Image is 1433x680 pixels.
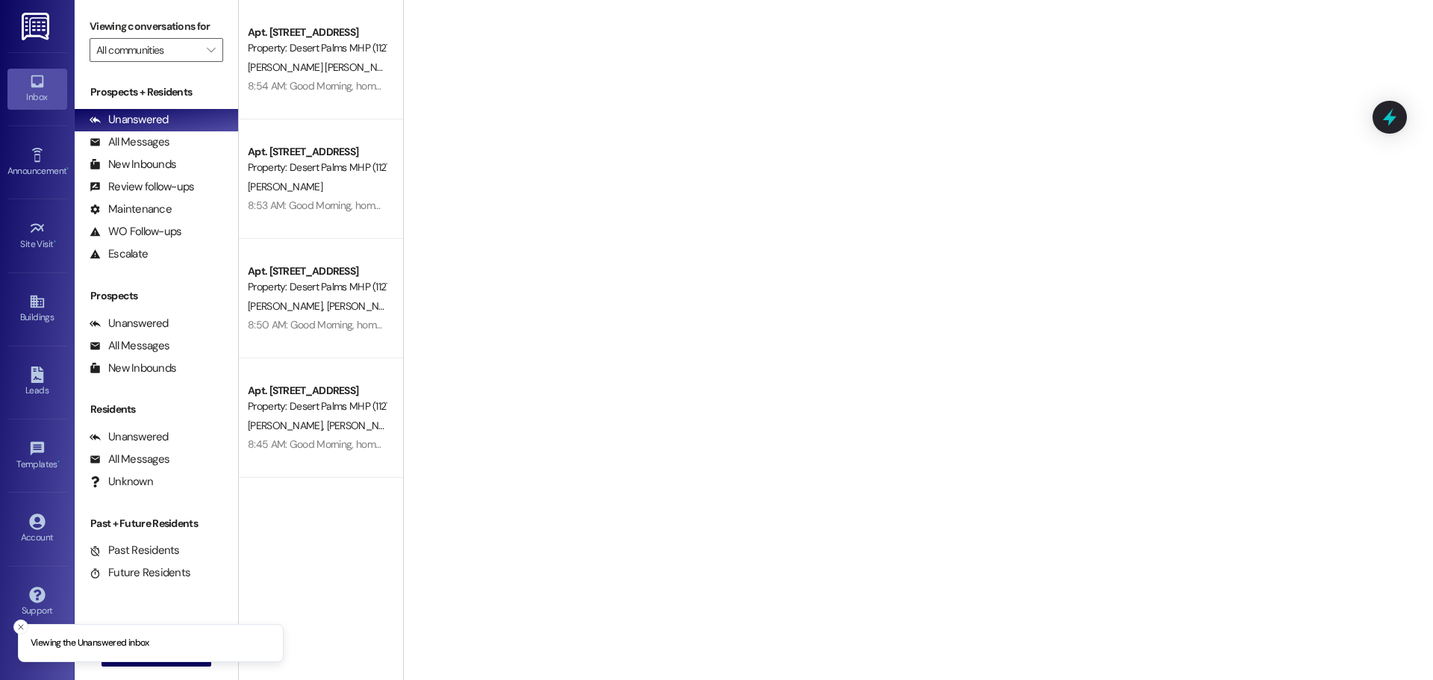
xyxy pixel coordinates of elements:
div: Maintenance [90,202,172,217]
span: [PERSON_NAME] [326,419,401,432]
div: Review follow-ups [90,179,194,195]
span: [PERSON_NAME] [PERSON_NAME] [248,60,404,74]
button: Close toast [13,620,28,634]
a: Leads [7,362,67,402]
div: Apt. [STREET_ADDRESS] [248,25,386,40]
div: Apt. [STREET_ADDRESS] [248,383,386,399]
img: ResiDesk Logo [22,13,52,40]
div: Unknown [90,474,153,490]
div: Property: Desert Palms MHP (1127) [248,40,386,56]
div: Unanswered [90,316,169,331]
a: Support [7,582,67,623]
div: All Messages [90,452,169,467]
div: Apt. [STREET_ADDRESS] [248,263,386,279]
input: All communities [96,38,199,62]
div: Escalate [90,246,148,262]
div: Prospects [75,288,238,304]
p: Viewing the Unanswered inbox [31,637,149,650]
a: Site Visit • [7,216,67,256]
div: Future Residents [90,565,190,581]
div: Prospects + Residents [75,84,238,100]
div: New Inbounds [90,157,176,172]
div: Past Residents [90,543,180,558]
div: Residents [75,402,238,417]
div: Property: Desert Palms MHP (1127) [248,279,386,295]
span: • [57,457,60,467]
div: New Inbounds [90,361,176,376]
a: Templates • [7,436,67,476]
label: Viewing conversations for [90,15,223,38]
span: [PERSON_NAME] [326,299,401,313]
i:  [207,44,215,56]
a: Account [7,509,67,549]
div: All Messages [90,338,169,354]
span: [PERSON_NAME] [248,299,327,313]
div: Unanswered [90,112,169,128]
div: Past + Future Residents [75,516,238,531]
span: • [66,163,69,174]
div: All Messages [90,134,169,150]
div: Apt. [STREET_ADDRESS] [248,144,386,160]
div: Property: Desert Palms MHP (1127) [248,160,386,175]
div: Unanswered [90,429,169,445]
div: WO Follow-ups [90,224,181,240]
span: [PERSON_NAME] [248,180,322,193]
a: Buildings [7,289,67,329]
div: Property: Desert Palms MHP (1127) [248,399,386,414]
span: [PERSON_NAME] [248,419,327,432]
span: • [54,237,56,247]
a: Inbox [7,69,67,109]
